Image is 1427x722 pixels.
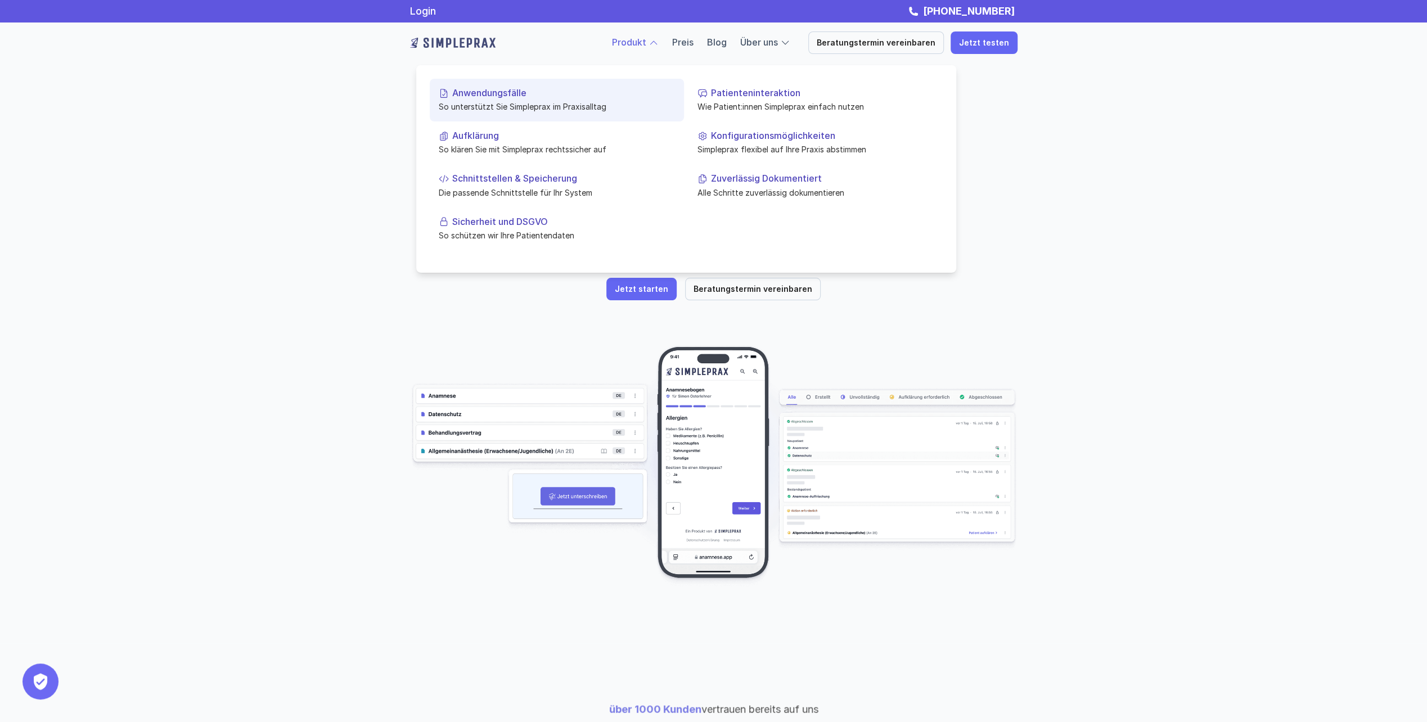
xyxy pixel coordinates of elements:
[439,186,675,198] p: Die passende Schnittstelle für Ihr System
[612,37,646,48] a: Produkt
[697,186,934,198] p: Alle Schritte zuverlässig dokumentieren
[697,143,934,155] p: Simpleprax flexibel auf Ihre Praxis abstimmen
[410,5,436,17] a: Login
[688,79,943,121] a: PatienteninteraktionWie Patient:innen Simpleprax einfach nutzen
[959,38,1009,48] p: Jetzt testen
[430,79,684,121] a: AnwendungsfälleSo unterstützt Sie Simpleprax im Praxisalltag
[439,229,675,241] p: So schützen wir Ihre Patientendaten
[711,130,934,141] p: Konfigurationsmöglichkeiten
[430,207,684,250] a: Sicherheit und DSGVOSo schützen wir Ihre Patientendaten
[430,121,684,164] a: AufklärungSo klären Sie mit Simpleprax rechtssicher auf
[672,37,694,48] a: Preis
[606,278,677,300] a: Jetzt starten
[430,164,684,207] a: Schnittstellen & SpeicherungDie passende Schnittstelle für Ihr System
[452,88,675,98] p: Anwendungsfälle
[609,701,818,716] p: vertrauen bereits auf uns
[439,101,675,112] p: So unterstützt Sie Simpleprax im Praxisalltag
[697,101,934,112] p: Wie Patient:innen Simpleprax einfach nutzen
[740,37,778,48] a: Über uns
[808,31,944,54] a: Beratungstermin vereinbaren
[452,173,675,184] p: Schnittstellen & Speicherung
[410,345,1018,587] img: Beispielscreenshots aus der Simpleprax Anwendung
[817,38,935,48] p: Beratungstermin vereinbaren
[452,130,675,141] p: Aufklärung
[685,278,821,300] a: Beratungstermin vereinbaren
[711,173,934,184] p: Zuverlässig Dokumentiert
[609,703,701,715] span: über 1000 Kunden
[951,31,1018,54] a: Jetzt testen
[694,285,812,294] p: Beratungstermin vereinbaren
[711,88,934,98] p: Patienteninteraktion
[439,143,675,155] p: So klären Sie mit Simpleprax rechtssicher auf
[707,37,727,48] a: Blog
[615,285,668,294] p: Jetzt starten
[923,5,1015,17] strong: [PHONE_NUMBER]
[688,164,943,207] a: Zuverlässig DokumentiertAlle Schritte zuverlässig dokumentieren
[452,216,675,227] p: Sicherheit und DSGVO
[688,121,943,164] a: KonfigurationsmöglichkeitenSimpleprax flexibel auf Ihre Praxis abstimmen
[920,5,1018,17] a: [PHONE_NUMBER]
